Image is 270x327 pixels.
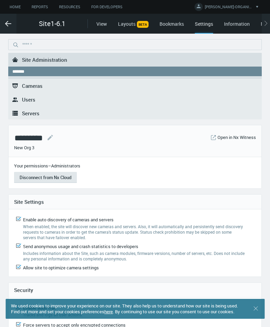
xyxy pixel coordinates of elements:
[22,56,67,63] span: Site Administration
[4,3,26,11] a: Home
[14,172,77,183] button: Disconnect from Nx Cloud
[39,19,66,29] span: Site1-6.1
[160,21,184,27] a: Bookmarks
[26,3,54,11] a: Reports
[22,82,43,89] span: Cameras
[22,96,35,103] span: Users
[96,21,107,27] a: View
[54,3,86,11] a: Resources
[224,21,250,27] a: Information
[118,21,149,27] a: LayoutsBETA
[23,250,245,261] label: Includes information about the Site, such as camera modules, firmware versions, number of servers...
[14,199,256,205] h4: Site Settings
[22,110,39,117] span: Servers
[23,224,245,240] label: When enabled, the site will discover new cameras and servers. Also, it will automatically and per...
[104,308,113,315] a: here
[48,163,51,169] span: –
[86,3,128,11] a: For Developers
[14,163,48,169] span: Your permissions
[51,163,80,169] span: Administrators
[11,303,238,315] span: We used cookies to improve your experience on our site. They also help us to understand how our s...
[14,144,34,151] span: New Org 3
[14,287,256,293] h4: Security
[195,20,213,34] div: Settings
[23,265,99,271] span: Allow site to optimize camera settings
[113,308,234,315] span: . By continuing to use our site you consent to use our cookies.
[23,217,114,223] span: Enable auto discovery of cameras and servers
[23,243,138,249] span: Send anonymous usage and crash statistics to developers
[218,134,256,141] a: Open in Nx Witness
[137,21,149,28] span: BETA
[205,4,253,12] span: [PERSON_NAME]-ORGANIZATION-TEST M.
